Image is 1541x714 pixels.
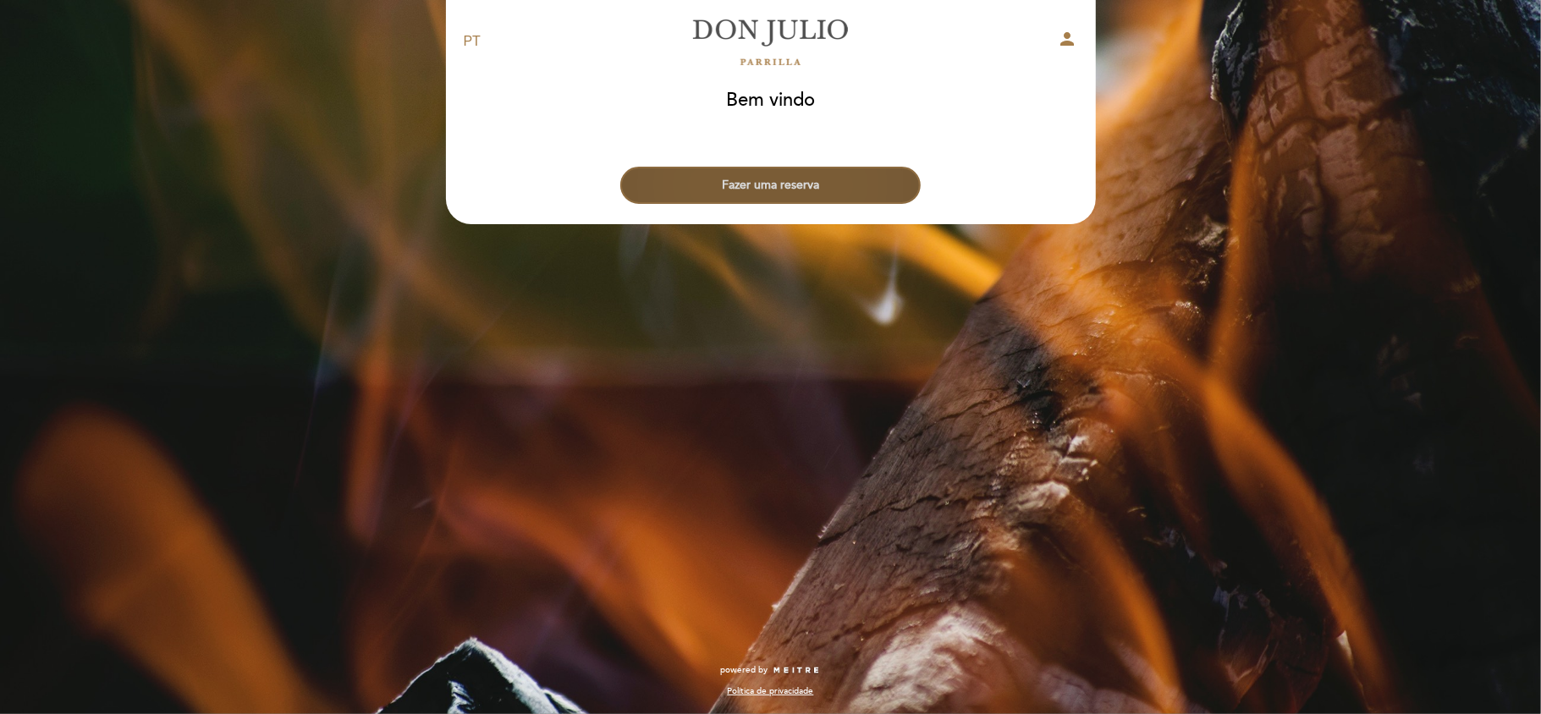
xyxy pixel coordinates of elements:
img: MEITRE [773,667,821,675]
span: powered by [721,664,768,676]
button: person [1058,29,1078,55]
a: Política de privacidade [728,685,814,697]
a: powered by [721,664,821,676]
h1: Bem vindo [726,91,815,111]
i: person [1058,29,1078,49]
a: [PERSON_NAME] [665,19,877,65]
button: Fazer uma reserva [620,167,921,204]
